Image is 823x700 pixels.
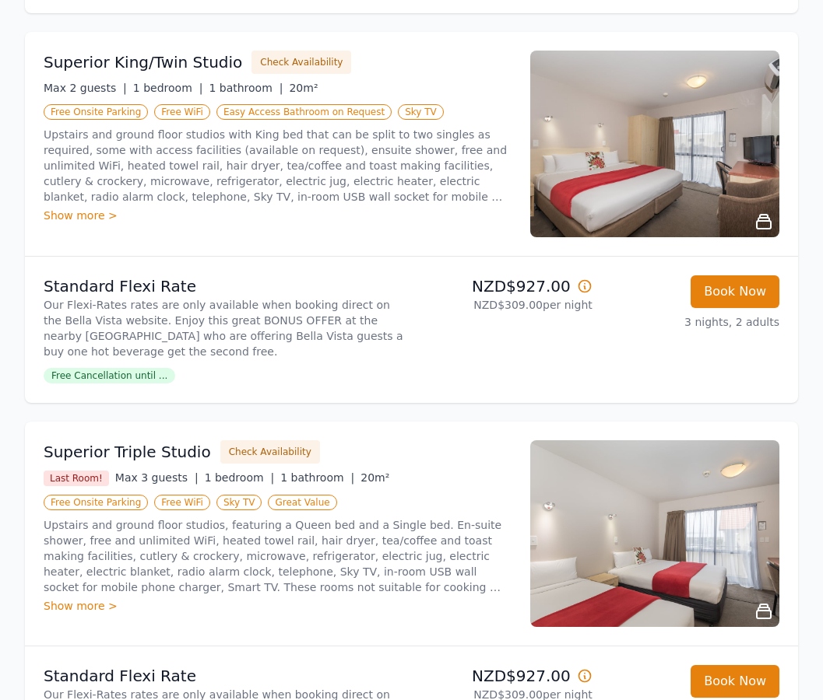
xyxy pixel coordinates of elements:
span: 1 bedroom | [133,82,203,94]
p: Our Flexi-Rates rates are only available when booking direct on the Bella Vista website. Enjoy th... [44,297,406,359]
p: 3 nights, 2 adults [605,314,779,330]
h3: Superior King/Twin Studio [44,51,242,73]
button: Check Availability [251,51,351,74]
span: 1 bathroom | [209,82,283,94]
span: Last Room! [44,471,109,486]
p: NZD$927.00 [418,665,593,687]
div: Show more > [44,598,512,614]
span: 20m² [361,471,389,484]
span: Sky TV [216,495,262,510]
span: Sky TV [398,104,444,120]
span: 20m² [289,82,318,94]
span: Free Onsite Parking [44,495,148,510]
span: Free Cancellation until ... [44,368,175,383]
span: Great Value [268,495,336,510]
span: Free WiFi [154,104,210,120]
button: Check Availability [220,440,320,464]
span: 1 bedroom | [205,471,275,484]
span: Max 2 guests | [44,82,127,94]
div: Show more > [44,208,512,223]
span: 1 bathroom | [280,471,354,484]
button: Book Now [691,275,779,308]
p: Standard Flexi Rate [44,275,406,297]
h3: Superior Triple Studio [44,441,211,463]
p: NZD$309.00 per night [418,297,593,313]
span: Free Onsite Parking [44,104,148,120]
button: Book Now [691,665,779,698]
span: Easy Access Bathroom on Request [216,104,392,120]
p: Upstairs and ground floor studios with King bed that can be split to two singles as required, som... [44,127,512,205]
span: Max 3 guests | [115,471,199,484]
p: Standard Flexi Rate [44,665,406,687]
p: NZD$927.00 [418,275,593,297]
p: Upstairs and ground floor studios, featuring a Queen bed and a Single bed. En-suite shower, free ... [44,517,512,595]
span: Free WiFi [154,495,210,510]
